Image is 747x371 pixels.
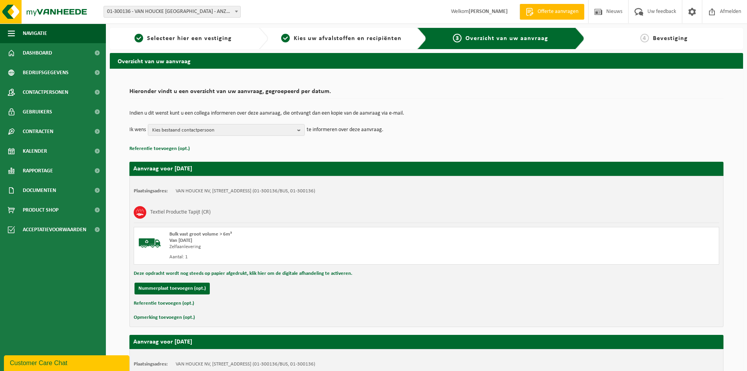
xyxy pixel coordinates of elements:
span: Selecteer hier een vestiging [147,35,232,42]
p: te informeren over deze aanvraag. [307,124,383,136]
span: Bedrijfsgegevens [23,63,69,82]
strong: Aanvraag voor [DATE] [133,339,192,345]
button: Opmerking toevoegen (opt.) [134,313,195,323]
span: Rapportage [23,161,53,181]
span: 01-300136 - VAN HOUCKE NV - ANZEGEM [104,6,241,18]
span: Bevestiging [653,35,688,42]
div: Aantal: 1 [169,254,458,260]
a: 1Selecteer hier een vestiging [114,34,253,43]
span: Acceptatievoorwaarden [23,220,86,239]
strong: Plaatsingsadres: [134,188,168,194]
span: Kies uw afvalstoffen en recipiënten [294,35,402,42]
span: Kalender [23,141,47,161]
span: 3 [453,34,462,42]
span: 01-300136 - VAN HOUCKE NV - ANZEGEM [104,6,240,17]
span: Contracten [23,122,53,141]
td: VAN HOUCKE NV, [STREET_ADDRESS] (01-300136/BUS, 01-300136) [176,188,315,194]
strong: Aanvraag voor [DATE] [133,166,192,172]
span: Overzicht van uw aanvraag [465,35,548,42]
div: Zelfaanlevering [169,244,458,250]
span: Bulk vast groot volume > 6m³ [169,232,232,237]
span: Gebruikers [23,102,52,122]
button: Kies bestaand contactpersoon [148,124,305,136]
p: Indien u dit wenst kunt u een collega informeren over deze aanvraag, die ontvangt dan een kopie v... [129,111,723,116]
iframe: chat widget [4,354,131,371]
span: 4 [640,34,649,42]
a: 2Kies uw afvalstoffen en recipiënten [272,34,411,43]
h2: Overzicht van uw aanvraag [110,53,743,68]
span: Kies bestaand contactpersoon [152,124,294,136]
h3: Textiel Productie Tapijt (CR) [150,206,211,219]
strong: [PERSON_NAME] [469,9,508,15]
span: Contactpersonen [23,82,68,102]
button: Deze opdracht wordt nog steeds op papier afgedrukt, klik hier om de digitale afhandeling te activ... [134,269,352,279]
span: Dashboard [23,43,52,63]
span: Product Shop [23,200,58,220]
strong: Van [DATE] [169,238,192,243]
span: 2 [281,34,290,42]
span: Documenten [23,181,56,200]
button: Referentie toevoegen (opt.) [134,298,194,309]
h2: Hieronder vindt u een overzicht van uw aanvraag, gegroepeerd per datum. [129,88,723,99]
td: VAN HOUCKE NV, [STREET_ADDRESS] (01-300136/BUS, 01-300136) [176,361,315,367]
span: Navigatie [23,24,47,43]
button: Nummerplaat toevoegen (opt.) [134,283,210,294]
img: BL-SO-LV.png [138,231,162,255]
p: Ik wens [129,124,146,136]
a: Offerte aanvragen [520,4,584,20]
strong: Plaatsingsadres: [134,362,168,367]
span: 1 [134,34,143,42]
span: Offerte aanvragen [536,8,580,16]
button: Referentie toevoegen (opt.) [129,144,190,154]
